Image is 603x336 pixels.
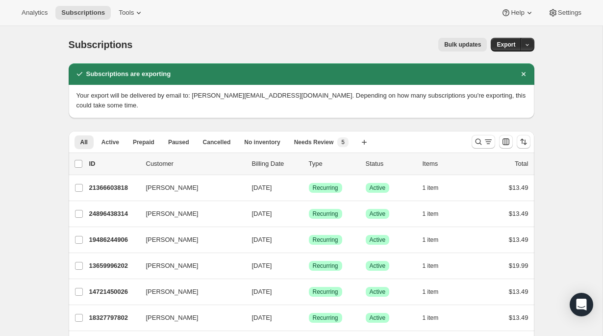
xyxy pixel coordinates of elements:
button: [PERSON_NAME] [140,232,238,248]
button: Search and filter results [472,135,495,149]
span: [PERSON_NAME] [146,287,199,297]
span: Export [497,41,515,49]
div: IDCustomerBilling DateTypeStatusItemsTotal [89,159,528,169]
button: [PERSON_NAME] [140,180,238,196]
span: $13.49 [509,184,528,191]
div: 14721450026[PERSON_NAME][DATE]SuccessRecurringSuccessActive1 item$13.49 [89,285,528,299]
span: No inventory [244,138,280,146]
span: [DATE] [252,236,272,243]
button: 1 item [423,207,450,221]
span: Active [370,184,386,192]
button: Subscriptions [55,6,111,20]
span: [DATE] [252,288,272,295]
span: Subscriptions [61,9,105,17]
div: Items [423,159,472,169]
span: 1 item [423,236,439,244]
span: Paused [168,138,189,146]
span: [PERSON_NAME] [146,261,199,271]
button: [PERSON_NAME] [140,284,238,300]
span: $13.49 [509,314,528,321]
span: 5 [341,138,345,146]
button: [PERSON_NAME] [140,310,238,326]
button: Create new view [356,135,372,149]
button: [PERSON_NAME] [140,206,238,222]
span: Analytics [22,9,48,17]
button: [PERSON_NAME] [140,258,238,274]
button: 1 item [423,233,450,247]
span: [PERSON_NAME] [146,183,199,193]
span: $13.49 [509,288,528,295]
span: Active [370,314,386,322]
span: Recurring [313,288,338,296]
button: 1 item [423,259,450,273]
button: Sort the results [517,135,530,149]
span: Active [370,262,386,270]
span: Recurring [313,262,338,270]
span: Settings [558,9,581,17]
span: Prepaid [133,138,154,146]
button: 1 item [423,311,450,325]
span: Recurring [313,236,338,244]
button: Tools [113,6,150,20]
button: 1 item [423,285,450,299]
div: 21366603818[PERSON_NAME][DATE]SuccessRecurringSuccessActive1 item$13.49 [89,181,528,195]
span: Recurring [313,184,338,192]
p: 18327797802 [89,313,138,323]
span: $13.49 [509,210,528,217]
div: 19486244906[PERSON_NAME][DATE]SuccessRecurringSuccessActive1 item$13.49 [89,233,528,247]
span: 1 item [423,262,439,270]
button: Bulk updates [438,38,487,52]
span: $13.49 [509,236,528,243]
p: Customer [146,159,244,169]
button: Dismiss notification [517,67,530,81]
span: [PERSON_NAME] [146,209,199,219]
span: Active [101,138,119,146]
button: Customize table column order and visibility [499,135,513,149]
span: [DATE] [252,184,272,191]
span: 1 item [423,314,439,322]
span: 1 item [423,184,439,192]
span: Recurring [313,314,338,322]
span: [PERSON_NAME] [146,235,199,245]
span: Active [370,210,386,218]
p: 19486244906 [89,235,138,245]
p: 21366603818 [89,183,138,193]
span: [DATE] [252,262,272,269]
span: All [80,138,88,146]
button: Help [495,6,540,20]
p: 24896438314 [89,209,138,219]
div: Type [309,159,358,169]
div: 13659996202[PERSON_NAME][DATE]SuccessRecurringSuccessActive1 item$19.99 [89,259,528,273]
span: 1 item [423,210,439,218]
h2: Subscriptions are exporting [86,69,171,79]
span: Tools [119,9,134,17]
button: 1 item [423,181,450,195]
span: Help [511,9,524,17]
p: 14721450026 [89,287,138,297]
div: Open Intercom Messenger [570,293,593,316]
span: Needs Review [294,138,334,146]
p: Billing Date [252,159,301,169]
p: Status [366,159,415,169]
span: Bulk updates [444,41,481,49]
button: Analytics [16,6,53,20]
span: Recurring [313,210,338,218]
span: Active [370,236,386,244]
p: ID [89,159,138,169]
p: 13659996202 [89,261,138,271]
span: Your export will be delivered by email to: [PERSON_NAME][EMAIL_ADDRESS][DOMAIN_NAME]. Depending o... [76,92,526,109]
span: Cancelled [203,138,231,146]
span: [PERSON_NAME] [146,313,199,323]
button: Export [491,38,521,52]
div: 18327797802[PERSON_NAME][DATE]SuccessRecurringSuccessActive1 item$13.49 [89,311,528,325]
div: 24896438314[PERSON_NAME][DATE]SuccessRecurringSuccessActive1 item$13.49 [89,207,528,221]
span: Subscriptions [69,39,133,50]
span: $19.99 [509,262,528,269]
span: [DATE] [252,314,272,321]
span: [DATE] [252,210,272,217]
span: Active [370,288,386,296]
p: Total [515,159,528,169]
button: Settings [542,6,587,20]
span: 1 item [423,288,439,296]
